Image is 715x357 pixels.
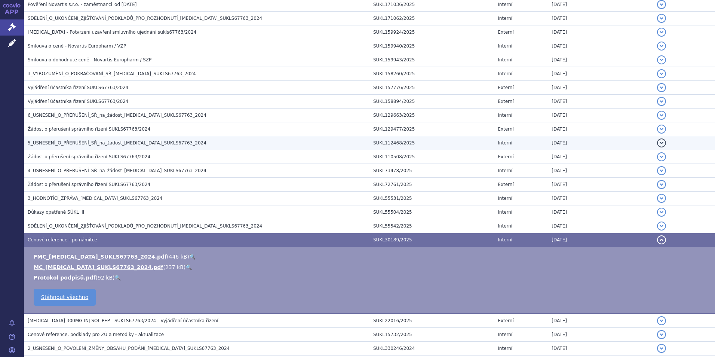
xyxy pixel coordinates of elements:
li: ( ) [34,274,708,281]
button: detail [657,316,666,325]
span: Externí [498,85,513,90]
a: Stáhnout všechno [34,289,96,306]
span: Cenové reference, podklady pro ZÚ a metodiky - aktualizace [28,332,164,337]
span: 5_USNESENÍ_O_PŘERUŠENÍ_SŘ_na_žádost_COSENTYX_SUKLS67763_2024 [28,140,206,146]
td: SUKL110508/2025 [369,150,494,164]
a: 🔍 [189,254,196,260]
button: detail [657,14,666,23]
button: detail [657,152,666,161]
td: [DATE] [548,136,653,150]
span: Externí [498,30,513,35]
td: SUKL158260/2025 [369,67,494,81]
span: 92 kB [98,275,113,281]
span: 6_USNESENÍ_O_PŘERUŠENÍ_SŘ_na_žádost_COSENTYX_SUKLS67763_2024 [28,113,206,118]
li: ( ) [34,263,708,271]
span: Pověření Novartis s.r.o. - zaměstnanci_od 12.03.2025 [28,2,136,7]
td: SUKL159943/2025 [369,53,494,67]
td: [DATE] [548,25,653,39]
td: [DATE] [548,219,653,233]
button: detail [657,111,666,120]
td: [DATE] [548,233,653,247]
button: detail [657,180,666,189]
td: [DATE] [548,122,653,136]
span: SDĚLENÍ_O_UKONČENÍ_ZJIŠŤOVÁNÍ_PODKLADŮ_PRO_ROZHODNUTÍ_COSENTYX_SUKLS67763_2024 [28,16,262,21]
td: SUKL129663/2025 [369,109,494,122]
span: 3_HODNOTÍCÍ_ZPRÁVA_COSENTYX_SUKLS67763_2024 [28,196,163,201]
td: SUKL112468/2025 [369,136,494,150]
td: SUKL73478/2025 [369,164,494,178]
span: Interní [498,57,512,62]
button: detail [657,55,666,64]
td: SUKL22016/2025 [369,314,494,328]
button: detail [657,125,666,134]
span: Cenové reference - po námitce [28,237,97,242]
td: SUKL159940/2025 [369,39,494,53]
span: Interní [498,71,512,76]
span: Interní [498,43,512,49]
td: SUKL55504/2025 [369,205,494,219]
span: Žádost o přerušení správního řízení SUKLS67763/2024 [28,154,150,159]
span: Smlouva o dohodnuté ceně - Novartis Europharm / SZP [28,57,151,62]
a: Protokol podpisů.pdf [34,275,96,281]
td: SUKL129477/2025 [369,122,494,136]
span: Externí [498,99,513,104]
button: detail [657,222,666,231]
span: COSENTYX - Potvrzení uzavření smluvního ujednání sukls67763/2024 [28,30,196,35]
a: 🔍 [114,275,121,281]
span: Interní [498,237,512,242]
span: Smlouva o ceně - Novartis Europharm / VZP [28,43,126,49]
td: SUKL30189/2025 [369,233,494,247]
span: SDĚLENÍ_O_UKONČENÍ_ZJIŠŤOVÁNÍ_PODKLADŮ_PRO_ROZHODNUTÍ_COSENTYX_SUKLS67763_2024 [28,223,262,229]
button: detail [657,344,666,353]
span: Interní [498,210,512,215]
button: detail [657,208,666,217]
span: Interní [498,332,512,337]
span: Interní [498,346,512,351]
td: SUKL159924/2025 [369,25,494,39]
td: SUKL72761/2025 [369,178,494,192]
span: Externí [498,126,513,132]
li: ( ) [34,253,708,260]
td: [DATE] [548,150,653,164]
span: Interní [498,140,512,146]
button: detail [657,194,666,203]
span: Interní [498,16,512,21]
td: [DATE] [548,81,653,95]
button: detail [657,330,666,339]
button: detail [657,28,666,37]
span: Interní [498,223,512,229]
span: 2_USNESENÍ_O_POVOLENÍ_ZMĚNY_OBSAHU_PODÁNÍ_COSENTYX_SUKLS67763_2024 [28,346,230,351]
button: detail [657,138,666,147]
td: [DATE] [548,109,653,122]
td: [DATE] [548,342,653,356]
span: Interní [498,2,512,7]
td: SUKL15732/2025 [369,328,494,342]
button: detail [657,83,666,92]
span: 237 kB [165,264,184,270]
td: SUKL330246/2024 [369,342,494,356]
button: detail [657,166,666,175]
span: 446 kB [169,254,187,260]
a: FMC_[MEDICAL_DATA]_SUKLS67763_2024.pdf [34,254,167,260]
button: detail [657,69,666,78]
span: Externí [498,154,513,159]
td: SUKL55542/2025 [369,219,494,233]
span: Interní [498,168,512,173]
td: [DATE] [548,95,653,109]
td: [DATE] [548,192,653,205]
button: detail [657,97,666,106]
span: Vyjádření účastníka řízení SUKLS67763/2024 [28,99,129,104]
span: Žádost o přerušení správního řízení SUKLS67763/2024 [28,182,150,187]
td: [DATE] [548,53,653,67]
td: SUKL158894/2025 [369,95,494,109]
span: Důkazy opatřené SÚKL III [28,210,84,215]
button: detail [657,235,666,244]
td: [DATE] [548,178,653,192]
td: [DATE] [548,12,653,25]
span: Externí [498,182,513,187]
td: SUKL55531/2025 [369,192,494,205]
a: 🔍 [185,264,192,270]
span: 4_USNESENÍ_O_PŘERUŠENÍ_SŘ_na_žádost_COSENTYX_SUKLS67763_2024 [28,168,206,173]
span: Vyjádření účastníka řízení SUKLS67763/2024 [28,85,129,90]
span: 3_VYROZUMĚNÍ_O_POKRAČOVÁNÍ_SŘ_COSENTYX_SUKLS67763_2024 [28,71,196,76]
